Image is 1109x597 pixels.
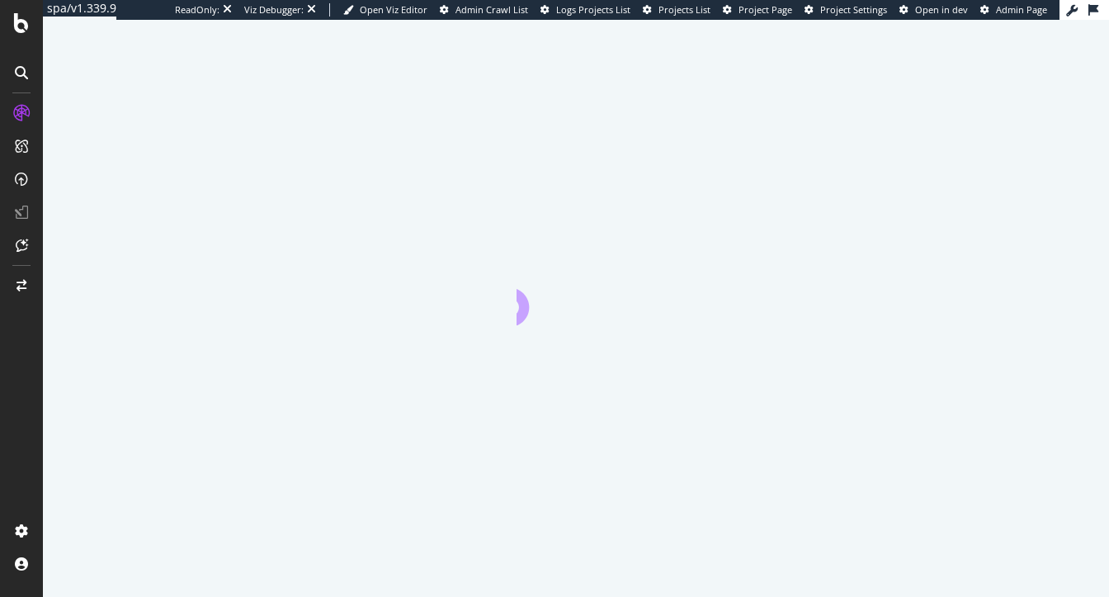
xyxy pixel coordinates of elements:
[820,3,887,16] span: Project Settings
[980,3,1047,17] a: Admin Page
[739,3,792,16] span: Project Page
[244,3,304,17] div: Viz Debugger:
[556,3,630,16] span: Logs Projects List
[343,3,427,17] a: Open Viz Editor
[175,3,219,17] div: ReadOnly:
[915,3,968,16] span: Open in dev
[658,3,710,16] span: Projects List
[440,3,528,17] a: Admin Crawl List
[643,3,710,17] a: Projects List
[540,3,630,17] a: Logs Projects List
[455,3,528,16] span: Admin Crawl List
[996,3,1047,16] span: Admin Page
[517,266,635,325] div: animation
[360,3,427,16] span: Open Viz Editor
[805,3,887,17] a: Project Settings
[723,3,792,17] a: Project Page
[899,3,968,17] a: Open in dev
